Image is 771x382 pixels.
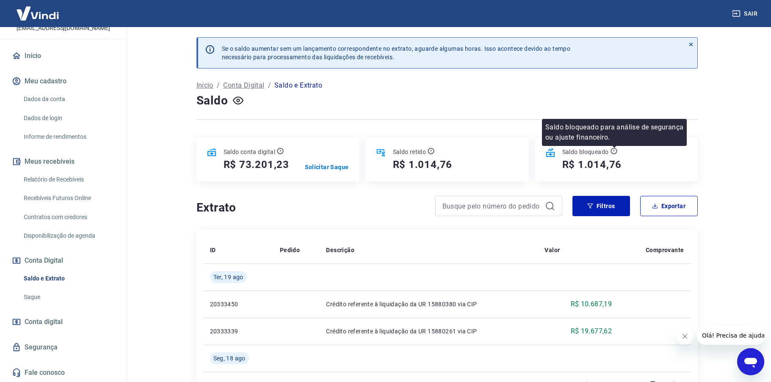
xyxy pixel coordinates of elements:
[280,246,300,254] p: Pedido
[305,163,349,171] a: Solicitar Saque
[393,158,453,171] h5: R$ 1.014,76
[20,171,116,188] a: Relatório de Recebíveis
[20,289,116,306] a: Saque
[213,273,243,281] span: Ter, 19 ago
[210,327,266,335] p: 20333339
[562,158,622,171] h5: R$ 1.014,76
[10,0,65,26] img: Vindi
[268,80,271,91] p: /
[222,44,571,61] p: Se o saldo aumentar sem um lançamento correspondente no extrato, aguarde algumas horas. Isso acon...
[571,299,612,309] p: R$ 10.687,19
[572,196,630,216] button: Filtros
[677,328,694,345] iframe: Fechar mensagem
[10,47,116,65] a: Início
[20,190,116,207] a: Recebíveis Futuros Online
[562,148,609,156] p: Saldo bloqueado
[20,227,116,245] a: Disponibilização de agenda
[10,152,116,171] button: Meus recebíveis
[217,80,220,91] p: /
[10,72,116,91] button: Meu cadastro
[20,128,116,146] a: Informe de rendimentos
[442,200,542,212] input: Busque pelo número do pedido
[697,326,764,345] iframe: Mensagem da empresa
[224,148,276,156] p: Saldo conta digital
[640,196,698,216] button: Exportar
[20,91,116,108] a: Dados da conta
[213,354,246,363] span: Seg, 18 ago
[210,246,216,254] p: ID
[17,24,110,33] p: [EMAIL_ADDRESS][DOMAIN_NAME]
[544,246,560,254] p: Valor
[20,209,116,226] a: Contratos com credores
[10,251,116,270] button: Conta Digital
[737,348,764,375] iframe: Botão para abrir a janela de mensagens
[326,246,354,254] p: Descrição
[196,80,213,91] a: Início
[730,6,761,22] button: Sair
[210,300,266,308] p: 20333450
[571,326,612,336] p: R$ 19.677,62
[224,158,290,171] h5: R$ 73.201,23
[196,199,425,216] h4: Extrato
[646,246,684,254] p: Comprovante
[326,300,531,308] p: Crédito referente à liquidação da UR 15880380 via CIP
[10,338,116,357] a: Segurança
[326,327,531,335] p: Crédito referente à liquidação da UR 15880261 via CIP
[223,80,264,91] a: Conta Digital
[393,148,426,156] p: Saldo retido
[274,80,322,91] p: Saldo e Extrato
[545,122,683,143] p: Saldo bloqueado para análise de segurança ou ajuste financeiro.
[5,6,71,13] span: Olá! Precisa de ajuda?
[196,92,228,109] h4: Saldo
[10,363,116,382] a: Fale conosco
[25,316,63,328] span: Conta digital
[20,110,116,127] a: Dados de login
[20,270,116,287] a: Saldo e Extrato
[10,313,116,331] a: Conta digital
